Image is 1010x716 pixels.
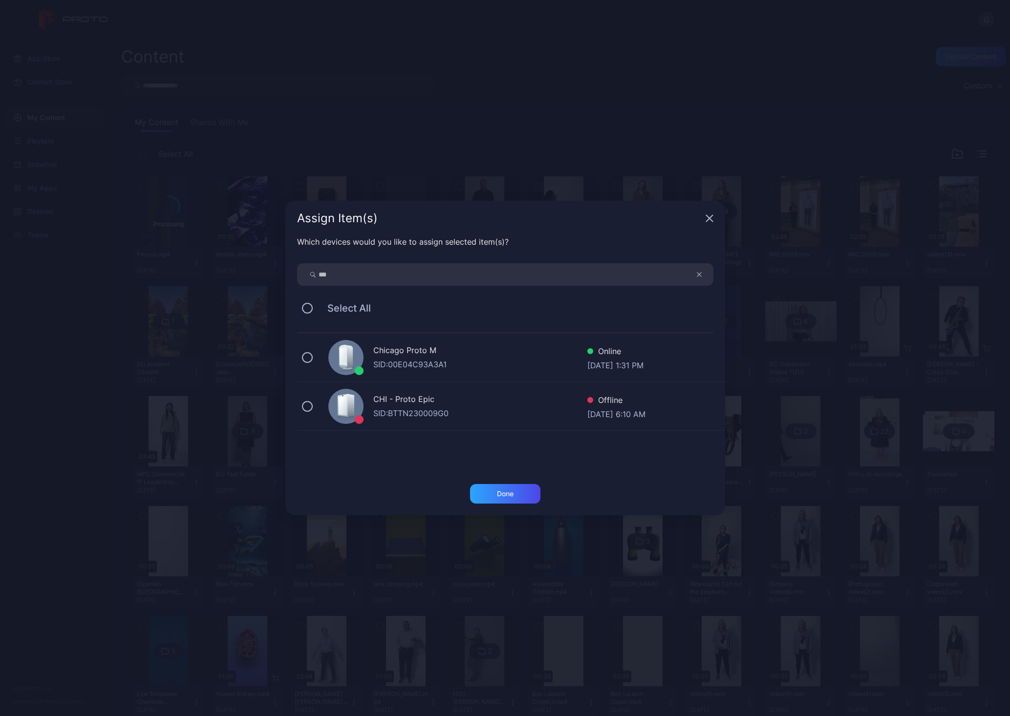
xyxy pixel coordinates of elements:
[587,359,644,369] div: [DATE] 1:31 PM
[587,408,645,418] div: [DATE] 6:10 AM
[297,212,702,224] div: Assign Item(s)
[373,407,587,419] div: SID: BTTN230009G0
[373,393,587,407] div: CHI - Proto Epic
[373,358,587,370] div: SID: 00E04C93A3A1
[297,236,713,248] div: Which devices would you like to assign selected item(s)?
[318,302,371,314] span: Select All
[587,394,645,408] div: Offline
[587,345,644,359] div: Online
[470,484,540,504] button: Done
[497,490,514,498] div: Done
[373,344,587,358] div: Chicago Proto M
